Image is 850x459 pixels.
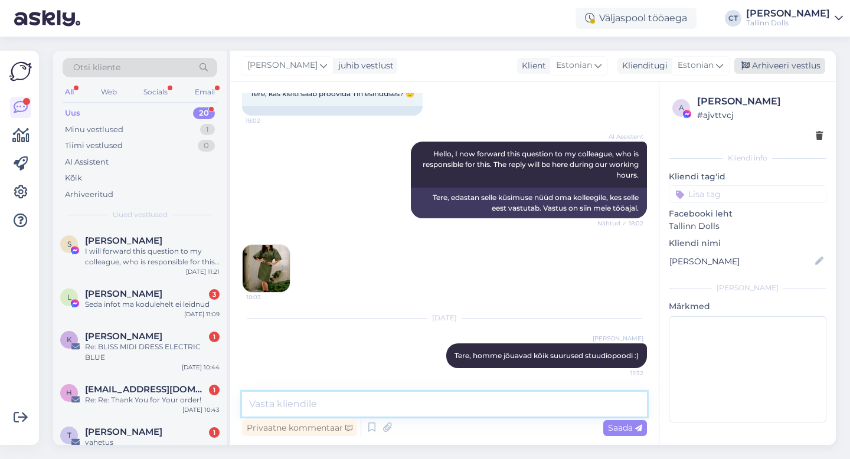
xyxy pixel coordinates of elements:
[209,385,220,395] div: 1
[334,60,394,72] div: juhib vestlust
[517,60,546,72] div: Klient
[67,335,72,344] span: K
[599,132,643,141] span: AI Assistent
[247,59,318,72] span: [PERSON_NAME]
[85,395,220,405] div: Re: Re: Thank You for Your order!
[85,427,162,437] span: Tiina Heil
[599,369,643,378] span: 11:32
[669,255,813,268] input: Lisa nimi
[246,293,290,301] span: 18:03
[242,420,357,436] div: Privaatne kommentaar
[85,437,220,448] div: vahetus
[63,84,76,100] div: All
[66,388,72,397] span: h
[85,342,220,363] div: Re: BLISS MIDI DRESS ELECTRIC BLUE
[73,61,120,74] span: Otsi kliente
[85,288,162,299] span: Liina Raamets
[65,124,123,136] div: Minu vestlused
[85,246,220,267] div: I will forward this question to my colleague, who is responsible for this. The reply will be here...
[246,116,290,125] span: 18:02
[608,422,642,433] span: Saada
[669,185,826,203] input: Lisa tag
[411,188,647,218] div: Tere, edastan selle küsimuse nüüd oma kolleegile, kes selle eest vastutab. Vastus on siin meie tö...
[725,10,741,27] div: CT
[67,293,71,301] span: L
[209,332,220,342] div: 1
[85,331,162,342] span: Kerli Kosk
[9,60,32,83] img: Askly Logo
[679,103,684,112] span: a
[209,289,220,300] div: 3
[455,351,639,360] span: Tere, homme jõuavad kõik suurused stuudiopoodi :)
[85,384,208,395] span: heivi.kyla.001@mail.ee
[65,189,113,201] div: Arhiveeritud
[669,153,826,163] div: Kliendi info
[697,109,823,122] div: # ajvttvcj
[243,245,290,292] img: Attachment
[669,237,826,250] p: Kliendi nimi
[85,235,162,246] span: Sandra Allikas
[734,58,825,74] div: Arhiveeri vestlus
[617,60,668,72] div: Klienditugi
[184,310,220,319] div: [DATE] 11:09
[597,219,643,228] span: Nähtud ✓ 18:02
[746,9,843,28] a: [PERSON_NAME]Tallinn Dolls
[746,18,830,28] div: Tallinn Dolls
[85,299,220,310] div: Seda infot ma kodulehelt ei leidnud
[209,427,220,438] div: 1
[576,8,697,29] div: Väljaspool tööaega
[186,267,220,276] div: [DATE] 11:21
[746,9,830,18] div: [PERSON_NAME]
[198,140,215,152] div: 0
[113,209,168,220] span: Uued vestlused
[697,94,823,109] div: [PERSON_NAME]
[593,334,643,343] span: [PERSON_NAME]
[65,172,82,184] div: Kõik
[200,124,215,136] div: 1
[99,84,119,100] div: Web
[669,208,826,220] p: Facebooki leht
[669,220,826,232] p: Tallinn Dolls
[182,363,220,372] div: [DATE] 10:44
[65,140,123,152] div: Tiimi vestlused
[192,84,217,100] div: Email
[423,149,640,179] span: Hello, I now forward this question to my colleague, who is responsible for this. The reply will b...
[67,431,71,440] span: T
[669,171,826,183] p: Kliendi tag'id
[669,300,826,313] p: Märkmed
[65,156,109,168] div: AI Assistent
[250,89,414,98] span: Tere, kas kleiti saab proovida Tln esinduses? 🙂
[669,283,826,293] div: [PERSON_NAME]
[182,405,220,414] div: [DATE] 10:43
[67,240,71,248] span: S
[193,107,215,119] div: 20
[678,59,714,72] span: Estonian
[141,84,170,100] div: Socials
[242,313,647,323] div: [DATE]
[556,59,592,72] span: Estonian
[65,107,80,119] div: Uus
